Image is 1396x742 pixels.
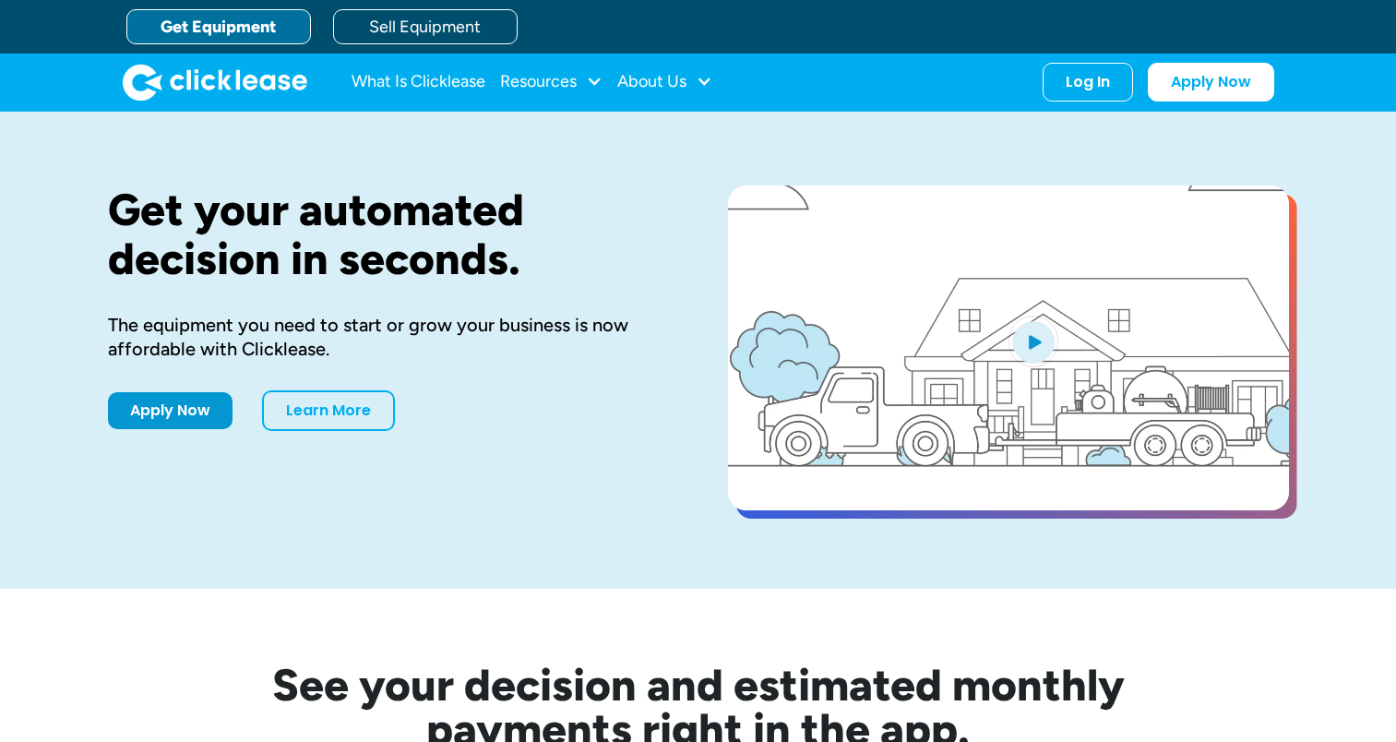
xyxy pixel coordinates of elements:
[262,390,395,431] a: Learn More
[123,64,307,101] img: Clicklease logo
[123,64,307,101] a: home
[1066,73,1110,91] div: Log In
[108,313,669,361] div: The equipment you need to start or grow your business is now affordable with Clicklease.
[108,392,233,429] a: Apply Now
[500,64,603,101] div: Resources
[728,185,1289,510] a: open lightbox
[333,9,518,44] a: Sell Equipment
[352,64,485,101] a: What Is Clicklease
[1148,63,1274,102] a: Apply Now
[617,64,712,101] div: About Us
[108,185,669,283] h1: Get your automated decision in seconds.
[1008,316,1058,367] img: Blue play button logo on a light blue circular background
[126,9,311,44] a: Get Equipment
